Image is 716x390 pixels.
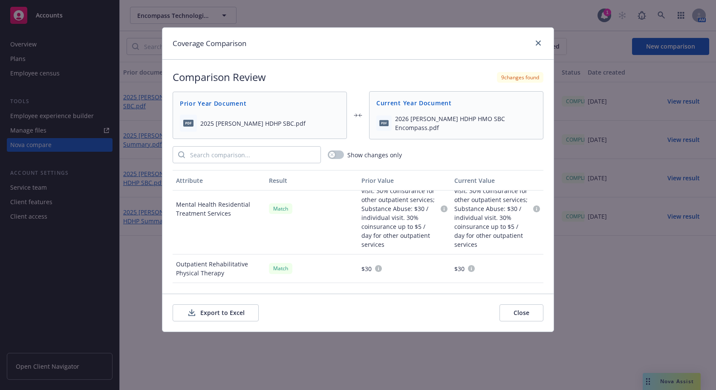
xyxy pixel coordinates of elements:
span: 2026 [PERSON_NAME] HDHP HMO SBC Encompass.pdf [395,114,536,132]
button: Prior Value [358,170,451,191]
h2: Comparison Review [173,70,266,84]
div: Outpatient Rehabilitative Physical Therapy [173,254,266,283]
div: Prior Value [361,176,447,185]
button: Export to Excel [173,304,259,321]
div: Result [269,176,355,185]
span: $30 [361,264,372,273]
input: Search comparison... [185,147,320,163]
span: $30 [454,264,465,273]
h1: Coverage Comparison [173,38,246,49]
button: Current Value [451,170,544,191]
span: Mental / Behavioral Health: $30 / individual visit. 30% coinsurance for other outpatient services... [361,168,437,249]
button: Close [499,304,543,321]
div: Mental Health Residential Treatment Services [173,163,266,254]
div: Current Value [454,176,540,185]
div: Durable Medical Equipment & Prosthetic Devices [173,283,266,312]
span: Current Year Document [376,98,536,107]
div: Match [269,203,292,214]
span: Show changes only [347,150,402,159]
span: Mental / Behavioral Health: $30 / individual visit. 30% coinsurance for other outpatient services... [454,168,530,249]
span: Prior Year Document [180,99,340,108]
div: Attribute [176,176,262,185]
div: Match [269,263,292,274]
a: close [533,38,543,48]
button: Result [266,170,358,191]
span: 2025 [PERSON_NAME] HDHP SBC.pdf [200,119,306,128]
div: 9 changes found [497,72,543,83]
button: Attribute [173,170,266,191]
svg: Search [178,151,185,158]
